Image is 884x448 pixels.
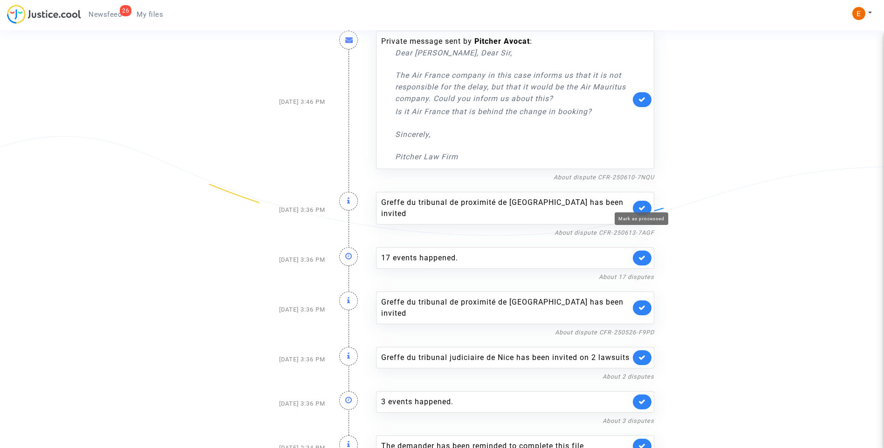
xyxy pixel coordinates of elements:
div: 3 events happened. [381,396,630,407]
a: About dispute CFR-250610-7NQU [554,174,654,181]
div: Private message sent by : [381,36,630,163]
div: 26 [120,5,131,16]
div: Greffe du tribunal de proximité de [GEOGRAPHIC_DATA] has been invited [381,197,630,219]
span: My files [137,10,163,19]
a: About 17 disputes [599,273,654,280]
a: About dispute CFR-250613-7AGF [555,229,654,236]
p: Is it Air France that is behind the change in booking? [395,106,630,117]
p: Dear [PERSON_NAME], Dear Sir, [395,47,630,59]
div: [DATE] 3:46 PM [223,21,332,183]
p: Pitcher Law Firm [395,151,630,163]
p: Sincerely, [395,129,630,140]
a: About 3 disputes [603,417,654,424]
div: [DATE] 3:36 PM [223,282,332,338]
a: About 2 disputes [603,373,654,380]
a: 26Newsfeed [81,7,129,21]
div: [DATE] 3:36 PM [223,238,332,282]
div: [DATE] 3:36 PM [223,338,332,382]
div: [DATE] 3:36 PM [223,183,332,238]
span: Newsfeed [89,10,122,19]
div: Greffe du tribunal judiciaire de Nice has been invited on 2 lawsuits [381,352,630,363]
a: My files [129,7,171,21]
img: jc-logo.svg [7,5,81,24]
img: ACg8ocIeiFvHKe4dA5oeRFd_CiCnuxWUEc1A2wYhRJE3TTWt=s96-c [852,7,865,20]
p: The Air France company in this case informs us that it is not responsible for the delay, but that... [395,69,630,104]
div: [DATE] 3:36 PM [223,382,332,426]
div: 17 events happened. [381,252,630,264]
a: About dispute CFR-250526-F9PD [555,329,654,336]
b: Pitcher Avocat [474,37,530,46]
div: Greffe du tribunal de proximité de [GEOGRAPHIC_DATA] has been invited [381,297,630,319]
